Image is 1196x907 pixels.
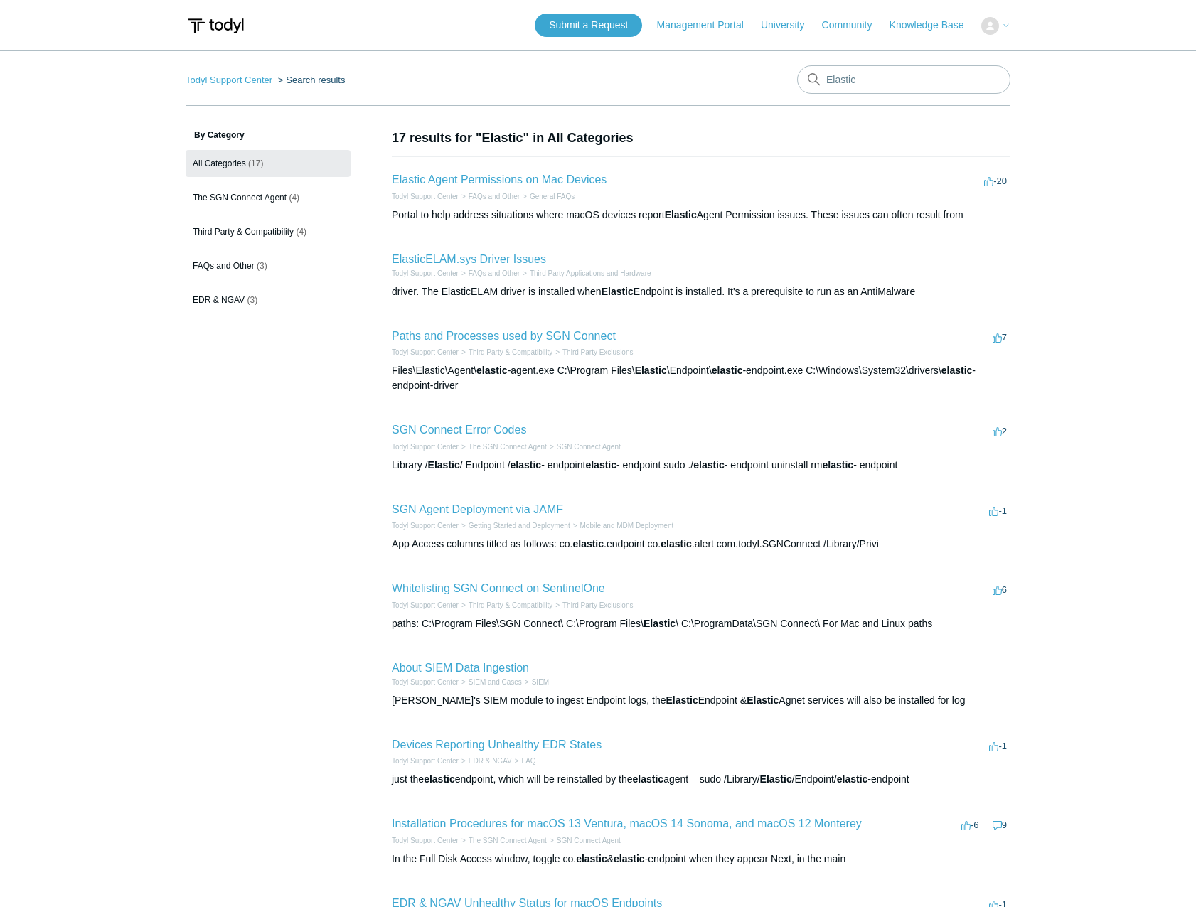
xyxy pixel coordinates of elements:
li: FAQs and Other [459,191,520,202]
span: (3) [247,295,257,305]
li: SIEM and Cases [459,677,522,687]
a: Knowledge Base [890,18,978,33]
a: Devices Reporting Unhealthy EDR States [392,739,602,751]
li: Search results [275,75,346,85]
div: [PERSON_NAME]'s SIEM module to ingest Endpoint logs, the Endpoint & Agnet services will also be i... [392,693,1010,708]
div: Files\Elastic\Agent\ -agent.exe C:\Program Files\ \Endpoint\ -endpoint.exe C:\Windows\System32\dr... [392,363,1010,393]
span: -1 [989,505,1007,516]
a: Third Party & Compatibility (4) [186,218,351,245]
em: elastic [511,459,542,471]
a: Todyl Support Center [392,269,459,277]
div: In the Full Disk Access window, toggle co. & -endpoint when they appear Next, in the main [392,852,1010,866]
a: Third Party & Compatibility [469,601,552,609]
a: SGN Connect Agent [557,443,621,451]
div: paths: C:\Program Files\SGN Connect\ C:\Program Files\ \ C:\ProgramData\SGN Connect\ For Mac and ... [392,616,1010,631]
li: Third Party Exclusions [552,600,633,611]
a: SGN Connect Error Codes [392,424,526,436]
li: Third Party & Compatibility [459,600,552,611]
a: Third Party & Compatibility [469,348,552,356]
li: Third Party Applications and Hardware [520,268,651,279]
a: About SIEM Data Ingestion [392,662,529,674]
li: The SGN Connect Agent [459,835,547,846]
li: SGN Connect Agent [547,835,621,846]
span: -6 [961,820,979,830]
li: Todyl Support Center [186,75,275,85]
li: Todyl Support Center [392,756,459,766]
a: FAQs and Other (3) [186,252,351,279]
li: Todyl Support Center [392,835,459,846]
div: Portal to help address situations where macOS devices report Agent Permission issues. These issue... [392,208,1010,222]
a: Todyl Support Center [392,348,459,356]
span: -20 [984,176,1007,186]
li: Todyl Support Center [392,520,459,531]
li: Todyl Support Center [392,677,459,687]
a: The SGN Connect Agent [469,443,547,451]
li: Getting Started and Deployment [459,520,570,531]
div: just the endpoint, which will be reinstalled by the agent – sudo /Library/ /Endpoint/ -endpoint [392,772,1010,787]
div: driver. The ElasticELAM driver is installed when Endpoint is installed. It's a prerequisite to ru... [392,284,1010,299]
a: Todyl Support Center [392,757,459,765]
a: SGN Agent Deployment via JAMF [392,503,563,515]
span: EDR & NGAV [193,295,245,305]
a: The SGN Connect Agent (4) [186,184,351,211]
em: elastic [476,365,508,376]
a: FAQs and Other [469,269,520,277]
em: Elastic [747,694,779,706]
a: Todyl Support Center [186,75,272,85]
a: Management Portal [657,18,758,33]
em: elastic [576,853,607,864]
a: All Categories (17) [186,150,351,177]
li: Third Party Exclusions [552,347,633,358]
span: Third Party & Compatibility [193,227,294,237]
em: elastic [661,538,692,549]
a: SGN Connect Agent [557,837,621,844]
em: elastic [823,459,854,471]
em: elastic [941,365,973,376]
span: 7 [993,332,1007,343]
img: Todyl Support Center Help Center home page [186,13,246,39]
span: 6 [993,584,1007,595]
div: Library / / Endpoint / - endpoint - endpoint sudo ./ - endpoint uninstall rm - endpoint [392,458,1010,473]
li: The SGN Connect Agent [459,441,547,452]
li: SIEM [522,677,549,687]
a: SIEM and Cases [469,678,522,686]
input: Search [797,65,1010,94]
a: The SGN Connect Agent [469,837,547,844]
em: elastic [712,365,743,376]
li: Todyl Support Center [392,268,459,279]
a: Todyl Support Center [392,443,459,451]
a: Submit a Request [535,14,642,37]
a: Installation Procedures for macOS 13 Ventura, macOS 14 Sonoma, and macOS 12 Monterey [392,817,862,830]
a: Mobile and MDM Deployment [580,522,674,530]
li: EDR & NGAV [459,756,512,766]
em: Elastic [665,209,697,220]
a: Elastic Agent Permissions on Mac Devices [392,173,607,186]
li: Mobile and MDM Deployment [570,520,674,531]
span: (17) [248,159,263,168]
em: elastic [693,459,725,471]
em: Elastic [635,365,667,376]
em: Elastic [602,286,634,297]
a: Getting Started and Deployment [469,522,570,530]
em: Elastic [644,618,676,629]
a: General FAQs [530,193,575,200]
span: (3) [257,261,267,271]
div: App Access columns titled as follows: co. .endpoint co. .alert com.todyl.SGNConnect /Library/Privi [392,537,1010,552]
h1: 17 results for "Elastic" in All Categories [392,129,1010,148]
a: Third Party Exclusions [562,348,633,356]
span: 2 [993,426,1007,436]
span: FAQs and Other [193,261,255,271]
li: Todyl Support Center [392,191,459,202]
em: Elastic [760,773,792,785]
span: -1 [989,741,1007,751]
li: General FAQs [520,191,575,202]
a: Whitelisting SGN Connect on SentinelOne [392,582,605,594]
em: Elastic [666,694,698,706]
span: (4) [289,193,299,203]
a: Todyl Support Center [392,193,459,200]
a: Todyl Support Center [392,601,459,609]
li: SGN Connect Agent [547,441,621,452]
h3: By Category [186,129,351,141]
span: All Categories [193,159,246,168]
a: Todyl Support Center [392,522,459,530]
